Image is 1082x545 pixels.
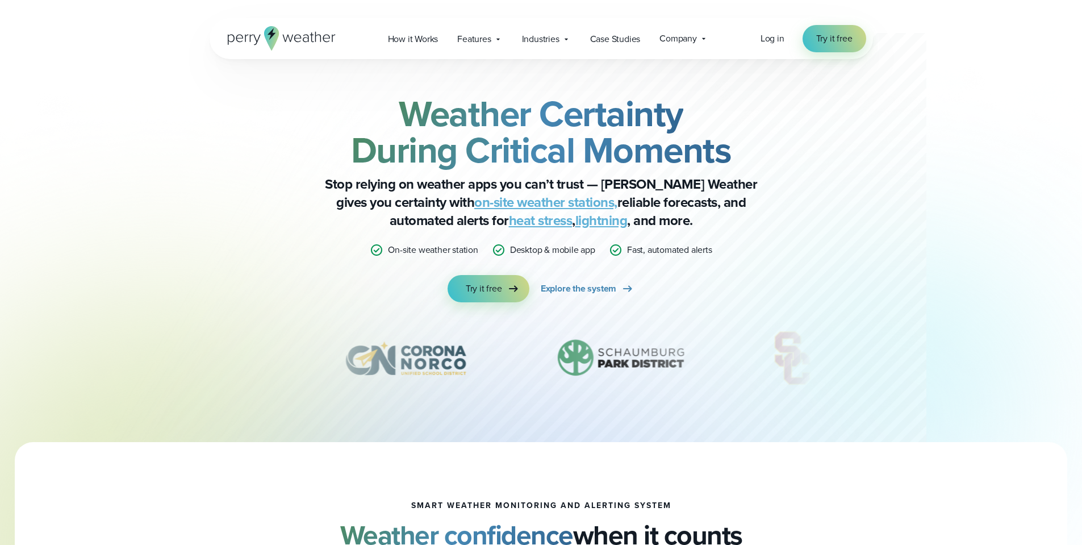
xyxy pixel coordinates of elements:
[816,32,853,45] span: Try it free
[509,210,573,231] a: heat stress
[510,243,595,257] p: Desktop & mobile app
[659,32,697,45] span: Company
[325,330,486,386] img: Corona-Norco-Unified-School-District.svg
[803,25,866,52] a: Try it free
[448,275,529,302] a: Try it free
[466,282,502,296] span: Try it free
[266,330,816,392] div: slideshow
[378,27,448,51] a: How it Works
[541,330,703,386] div: 8 of 12
[325,330,486,386] div: 7 of 12
[411,501,671,510] h1: smart weather monitoring and alerting system
[541,275,634,302] a: Explore the system
[474,192,617,213] a: on-site weather stations,
[388,32,438,46] span: How it Works
[314,175,768,230] p: Stop relying on weather apps you can’t trust — [PERSON_NAME] Weather gives you certainty with rel...
[541,330,703,386] img: Schaumburg-Park-District-1.svg
[200,330,270,386] img: University-of-Georgia.svg
[761,32,784,45] a: Log in
[522,32,559,46] span: Industries
[541,282,616,296] span: Explore the system
[575,210,628,231] a: lightning
[627,243,712,257] p: Fast, automated alerts
[590,32,641,46] span: Case Studies
[580,27,650,51] a: Case Studies
[388,243,478,257] p: On-site weather station
[757,330,827,386] img: University-of-Southern-California-USC.svg
[200,330,270,386] div: 6 of 12
[351,87,732,177] strong: Weather Certainty During Critical Moments
[757,330,827,386] div: 9 of 12
[457,32,491,46] span: Features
